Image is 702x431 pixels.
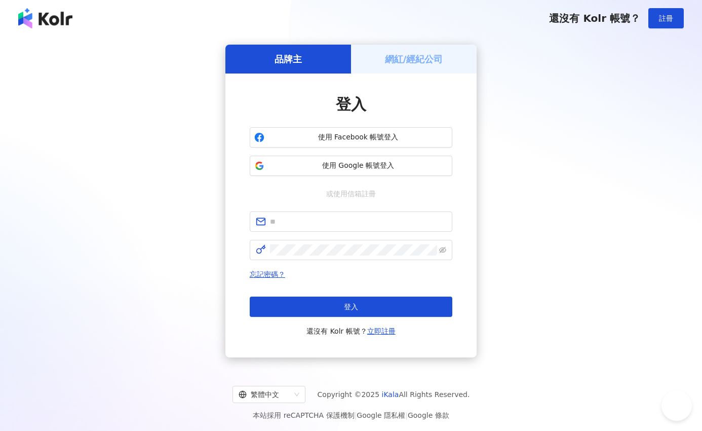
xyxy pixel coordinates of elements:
button: 使用 Google 帳號登入 [250,156,452,176]
a: iKala [382,390,399,399]
a: 忘記密碼？ [250,270,285,278]
button: 登入 [250,297,452,317]
span: 本站採用 reCAPTCHA 保護機制 [253,409,449,421]
span: 還沒有 Kolr 帳號？ [549,12,640,24]
button: 使用 Facebook 帳號登入 [250,127,452,148]
span: | [355,411,357,419]
span: 登入 [344,303,358,311]
h5: 品牌主 [275,53,302,65]
a: Google 隱私權 [357,411,405,419]
iframe: Help Scout Beacon - Open [661,390,692,421]
span: 使用 Google 帳號登入 [268,161,448,171]
img: logo [18,8,72,28]
span: Copyright © 2025 All Rights Reserved. [318,388,470,401]
a: Google 條款 [408,411,449,419]
div: 繁體中文 [239,386,290,403]
button: 註冊 [648,8,684,28]
span: 登入 [336,95,366,113]
span: 還沒有 Kolr 帳號？ [306,325,396,337]
h5: 網紅/經紀公司 [385,53,443,65]
a: 立即註冊 [367,327,396,335]
span: eye-invisible [439,246,446,254]
span: 註冊 [659,14,673,22]
span: 使用 Facebook 帳號登入 [268,132,448,142]
span: | [405,411,408,419]
span: 或使用信箱註冊 [319,188,383,199]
